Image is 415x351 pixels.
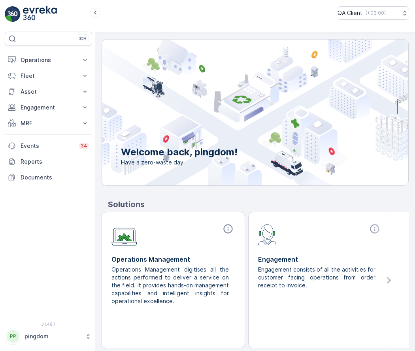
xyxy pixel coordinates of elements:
[5,322,92,326] span: v 1.48.1
[21,174,89,181] p: Documents
[258,255,382,264] p: Engagement
[121,146,238,159] p: Welcome back, pingdom!
[5,115,92,131] button: MRF
[21,142,74,150] p: Events
[366,10,386,16] p: ( +03:00 )
[5,170,92,185] a: Documents
[5,328,92,345] button: PPpingdom
[66,40,408,185] img: city illustration
[258,266,375,289] p: Engagement consists of all the activities for customer facing operations from order receipt to in...
[5,84,92,100] button: Asset
[111,255,235,264] p: Operations Management
[338,9,362,17] p: QA Client
[111,223,137,246] img: module-icon
[5,138,92,154] a: Events34
[81,143,87,149] p: 34
[258,223,277,245] img: module-icon
[5,68,92,84] button: Fleet
[21,88,76,96] p: Asset
[79,36,87,42] p: ⌘B
[21,72,76,80] p: Fleet
[5,100,92,115] button: Engagement
[338,6,409,20] button: QA Client(+03:00)
[21,119,76,127] p: MRF
[21,158,89,166] p: Reports
[108,198,409,210] p: Solutions
[111,266,229,305] p: Operations Management digitises all the actions performed to deliver a service on the field. It p...
[5,6,21,22] img: logo
[5,52,92,68] button: Operations
[7,330,19,343] div: PP
[25,332,81,340] p: pingdom
[21,56,76,64] p: Operations
[23,6,57,22] img: logo_light-DOdMpM7g.png
[5,154,92,170] a: Reports
[21,104,76,111] p: Engagement
[121,159,238,166] span: Have a zero-waste day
